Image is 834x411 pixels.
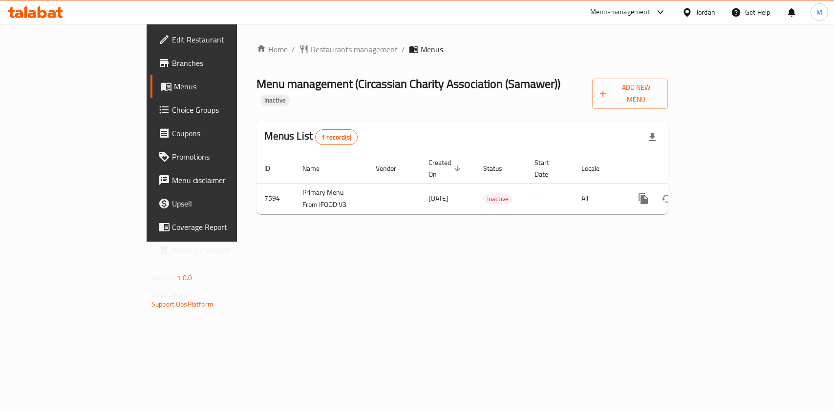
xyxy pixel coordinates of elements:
span: Start Date [535,157,562,180]
a: Coupons [150,122,286,145]
span: Upsell [172,198,278,209]
span: ID [264,163,283,174]
td: - [527,183,574,214]
span: Edit Restaurant [172,34,278,45]
a: Edit Restaurant [150,28,286,51]
span: 1 record(s) [316,133,357,142]
a: Upsell [150,192,286,215]
span: Add New Menu [600,82,660,106]
span: Menus [421,43,443,55]
span: Coupons [172,127,278,139]
a: Restaurants management [299,43,398,55]
span: Name [302,163,332,174]
span: Coverage Report [172,221,278,233]
table: enhanced table [257,154,733,214]
a: Branches [150,51,286,75]
span: Get support on: [151,288,196,301]
span: Grocery Checklist [172,245,278,256]
li: / [402,43,405,55]
div: Jordan [696,7,715,18]
h2: Menus List [264,129,358,145]
li: / [292,43,295,55]
div: Export file [641,125,664,149]
span: Version: [151,271,175,284]
span: Promotions [172,151,278,163]
span: 1.0.0 [177,271,192,284]
span: Menu management ( ​Circassian ​Charity ​Association​ (Samawer) ) [257,73,560,95]
a: Support.OpsPlatform [151,298,214,310]
button: Change Status [655,187,679,210]
span: Created On [428,157,464,180]
span: Branches [172,57,278,69]
a: Promotions [150,145,286,168]
div: Total records count [315,129,358,145]
a: Choice Groups [150,98,286,122]
span: Choice Groups [172,104,278,116]
span: Menu disclaimer [172,174,278,186]
span: Status [483,163,515,174]
span: Locale [581,163,612,174]
span: Inactive [483,193,513,205]
span: [DATE] [428,192,449,205]
span: Menus [174,81,278,92]
div: Menu-management [590,6,650,18]
a: Menus [150,75,286,98]
a: Grocery Checklist [150,239,286,262]
a: Coverage Report [150,215,286,239]
span: Restaurants management [311,43,398,55]
button: Add New Menu [592,79,668,109]
span: M [816,7,822,18]
a: Menu disclaimer [150,168,286,192]
nav: breadcrumb [257,43,668,55]
div: Inactive [483,193,513,205]
span: Vendor [376,163,409,174]
th: Actions [624,154,733,184]
button: more [632,187,655,210]
td: Primary Menu From IFOOD V3 [295,183,368,214]
td: All [574,183,624,214]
